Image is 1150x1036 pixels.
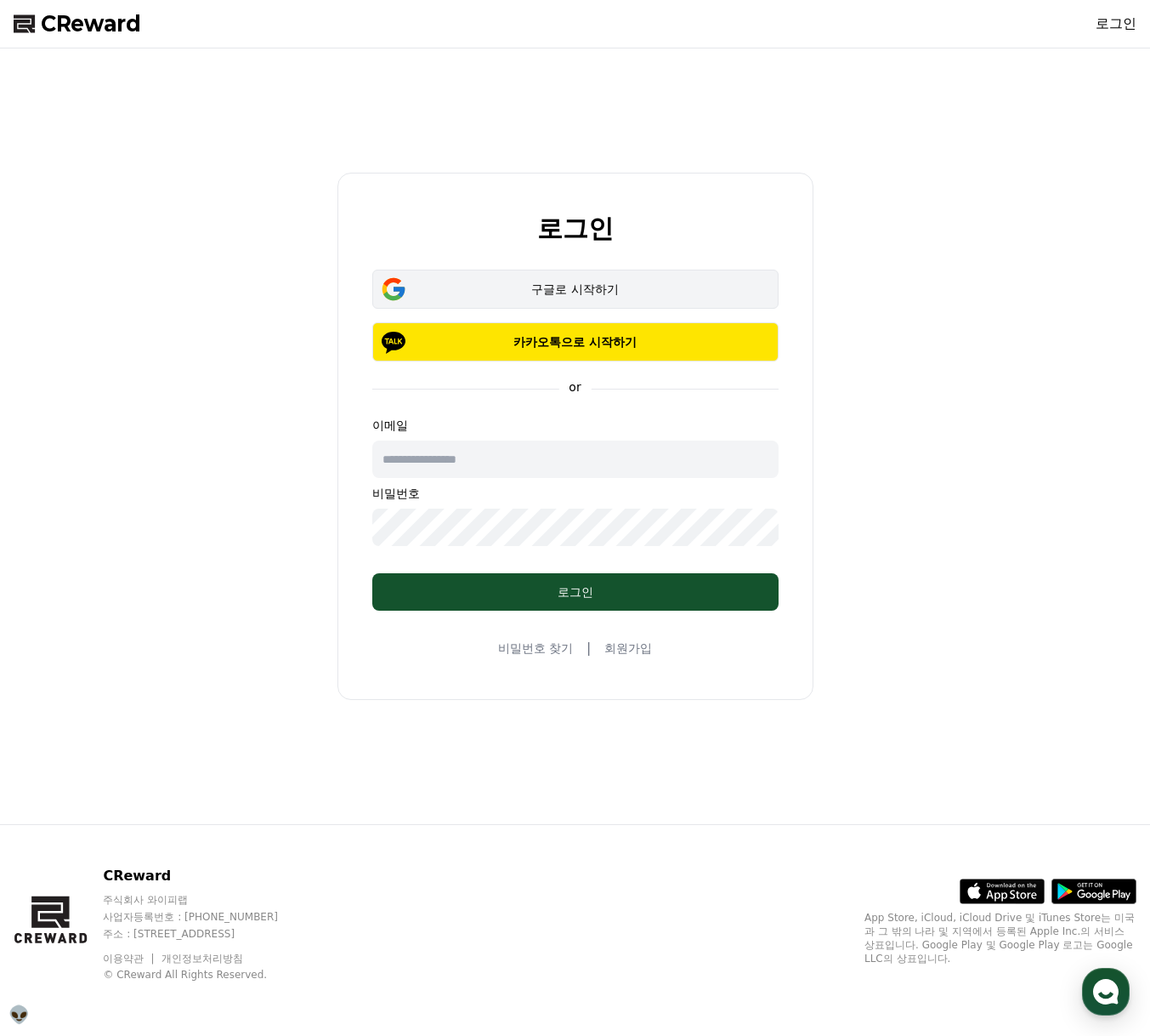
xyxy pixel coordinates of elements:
[103,968,310,982] p: © CReward All Rights Reserved.
[1096,14,1136,34] a: 로그인
[397,333,754,350] p: 카카오톡으로 시작하기
[372,573,779,611] button: 로그인
[604,640,652,657] a: 회원가입
[103,910,310,924] p: 사업자등록번호 : [PHONE_NUMBER]
[5,539,112,582] a: 홈
[41,10,141,37] span: CReward
[537,214,614,242] h2: 로그인
[103,927,310,941] p: 주소 : [STREET_ADDRESS]
[864,911,1136,965] p: App Store, iCloud, iCloud Drive 및 iTunes Store는 미국과 그 밖의 나라 및 지역에서 등록된 Apple Inc.의 서비스 상표입니다. Goo...
[372,417,779,434] p: 이메일
[156,566,176,579] span: 대화
[263,565,283,578] span: 설정
[103,866,310,886] p: CReward
[406,583,745,601] div: 로그인
[558,379,591,396] p: or
[372,322,779,361] button: 카카오톡으로 시작하기
[103,893,310,907] p: 주식회사 와이피랩
[372,270,779,309] button: 구글로 시작하기
[161,953,243,965] a: 개인정보처리방침
[372,485,779,502] p: 비밀번호
[112,539,219,582] a: 대화
[54,565,64,578] span: 홈
[14,10,141,37] a: CReward
[219,539,326,582] a: 설정
[586,638,591,658] span: |
[498,640,573,657] a: 비밀번호 찾기
[397,281,754,298] div: 구글로 시작하기
[103,953,156,965] a: 이용약관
